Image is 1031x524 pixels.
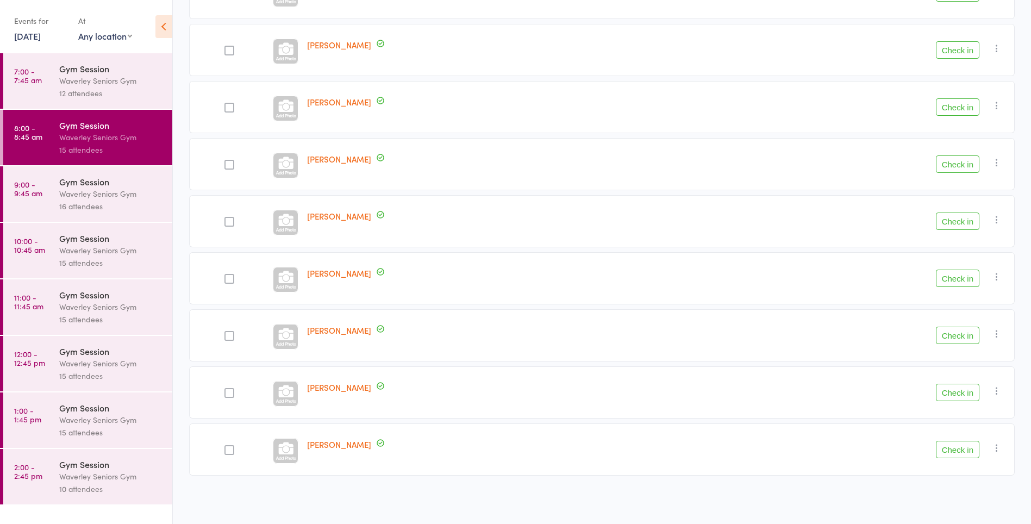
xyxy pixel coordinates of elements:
[14,350,45,367] time: 12:00 - 12:45 pm
[3,223,172,278] a: 10:00 -10:45 amGym SessionWaverley Seniors Gym15 attendees
[59,74,163,87] div: Waverley Seniors Gym
[59,414,163,426] div: Waverley Seniors Gym
[936,327,979,344] button: Check in
[59,301,163,313] div: Waverley Seniors Gym
[307,382,371,393] a: [PERSON_NAME]
[936,384,979,401] button: Check in
[59,188,163,200] div: Waverley Seniors Gym
[3,166,172,222] a: 9:00 -9:45 amGym SessionWaverley Seniors Gym16 attendees
[14,180,42,197] time: 9:00 - 9:45 am
[307,96,371,108] a: [PERSON_NAME]
[78,12,132,30] div: At
[14,463,42,480] time: 2:00 - 2:45 pm
[59,176,163,188] div: Gym Session
[936,98,979,116] button: Check in
[3,53,172,109] a: 7:00 -7:45 amGym SessionWaverley Seniors Gym12 attendees
[307,439,371,450] a: [PERSON_NAME]
[307,210,371,222] a: [PERSON_NAME]
[59,402,163,414] div: Gym Session
[14,293,43,310] time: 11:00 - 11:45 am
[59,87,163,99] div: 12 attendees
[59,257,163,269] div: 15 attendees
[307,325,371,336] a: [PERSON_NAME]
[936,41,979,59] button: Check in
[14,123,42,141] time: 8:00 - 8:45 am
[936,155,979,173] button: Check in
[14,12,67,30] div: Events for
[3,449,172,504] a: 2:00 -2:45 pmGym SessionWaverley Seniors Gym10 attendees
[3,336,172,391] a: 12:00 -12:45 pmGym SessionWaverley Seniors Gym15 attendees
[3,392,172,448] a: 1:00 -1:45 pmGym SessionWaverley Seniors Gym15 attendees
[78,30,132,42] div: Any location
[59,483,163,495] div: 10 attendees
[59,289,163,301] div: Gym Session
[307,153,371,165] a: [PERSON_NAME]
[307,267,371,279] a: [PERSON_NAME]
[59,458,163,470] div: Gym Session
[59,144,163,156] div: 15 attendees
[59,119,163,131] div: Gym Session
[59,63,163,74] div: Gym Session
[14,67,42,84] time: 7:00 - 7:45 am
[59,357,163,370] div: Waverley Seniors Gym
[59,232,163,244] div: Gym Session
[59,131,163,144] div: Waverley Seniors Gym
[14,236,45,254] time: 10:00 - 10:45 am
[307,39,371,51] a: [PERSON_NAME]
[59,470,163,483] div: Waverley Seniors Gym
[59,313,163,326] div: 15 attendees
[14,30,41,42] a: [DATE]
[3,279,172,335] a: 11:00 -11:45 amGym SessionWaverley Seniors Gym15 attendees
[59,200,163,213] div: 16 attendees
[936,213,979,230] button: Check in
[14,406,41,423] time: 1:00 - 1:45 pm
[3,110,172,165] a: 8:00 -8:45 amGym SessionWaverley Seniors Gym15 attendees
[936,270,979,287] button: Check in
[59,345,163,357] div: Gym Session
[59,244,163,257] div: Waverley Seniors Gym
[59,370,163,382] div: 15 attendees
[936,441,979,458] button: Check in
[59,426,163,439] div: 15 attendees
